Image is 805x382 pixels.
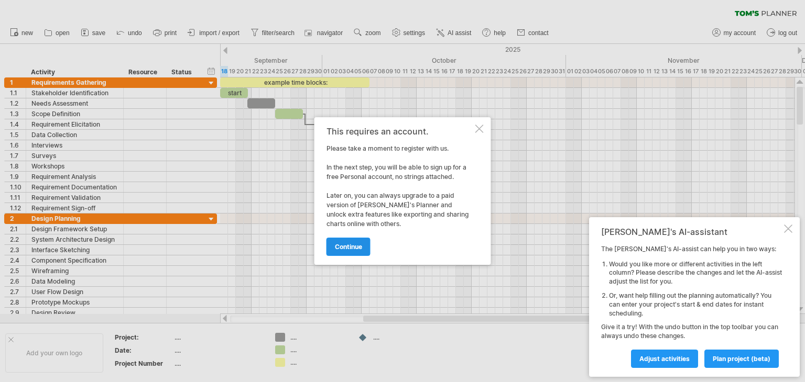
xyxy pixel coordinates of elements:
[639,355,690,363] span: Adjust activities
[327,127,473,255] div: Please take a moment to register with us. In the next step, you will be able to sign up for a fre...
[704,350,779,368] a: plan project (beta)
[609,291,782,318] li: Or, want help filling out the planning automatically? You can enter your project's start & end da...
[631,350,698,368] a: Adjust activities
[327,127,473,136] div: This requires an account.
[609,260,782,286] li: Would you like more or different activities in the left column? Please describe the changes and l...
[327,238,371,256] a: continue
[601,227,782,237] div: [PERSON_NAME]'s AI-assistant
[335,243,362,251] span: continue
[601,245,782,367] div: The [PERSON_NAME]'s AI-assist can help you in two ways: Give it a try! With the undo button in th...
[713,355,770,363] span: plan project (beta)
